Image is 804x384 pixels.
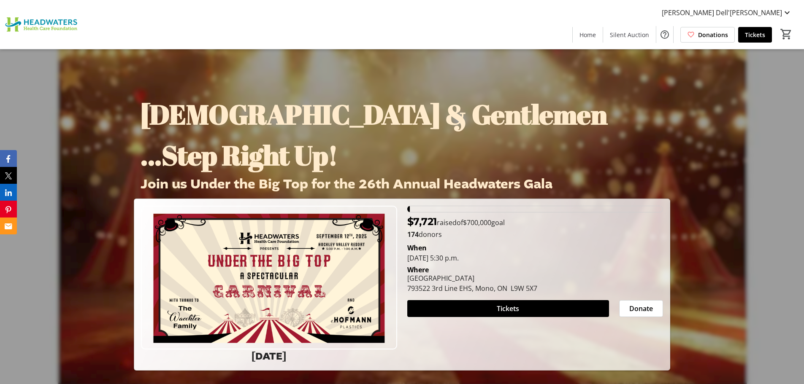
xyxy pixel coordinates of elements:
[141,96,607,173] span: [DEMOGRAPHIC_DATA] & Gentlemen ...Step Right Up!
[662,8,782,18] span: [PERSON_NAME] Dell'[PERSON_NAME]
[407,266,429,273] div: Where
[141,206,397,349] img: Campaign CTA Media Photo
[497,303,519,314] span: Tickets
[619,300,663,317] button: Donate
[5,3,80,46] img: Headwaters Health Care Foundation's Logo
[463,218,491,227] span: $700,000
[656,26,673,43] button: Help
[603,27,656,43] a: Silent Auction
[738,27,772,43] a: Tickets
[407,283,537,293] div: 793522 3rd Line EHS, Mono, ON L9W 5X7
[573,27,603,43] a: Home
[407,243,427,253] div: When
[407,215,437,228] span: $7,721
[407,230,419,239] b: 174
[407,253,663,263] div: [DATE] 5:30 p.m.
[655,6,799,19] button: [PERSON_NAME] Dell'[PERSON_NAME]
[407,206,663,212] div: 1.103% of fundraising goal reached
[745,30,765,39] span: Tickets
[407,214,505,229] p: raised of goal
[779,27,794,42] button: Cart
[698,30,728,39] span: Donations
[407,273,537,283] div: [GEOGRAPHIC_DATA]
[610,30,649,39] span: Silent Auction
[579,30,596,39] span: Home
[680,27,735,43] a: Donations
[141,175,552,193] span: Join us Under the Big Top for the 26th Annual Headwaters Gala
[629,303,653,314] span: Donate
[407,300,609,317] button: Tickets
[407,229,663,239] p: donors
[252,349,286,363] strong: [DATE]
